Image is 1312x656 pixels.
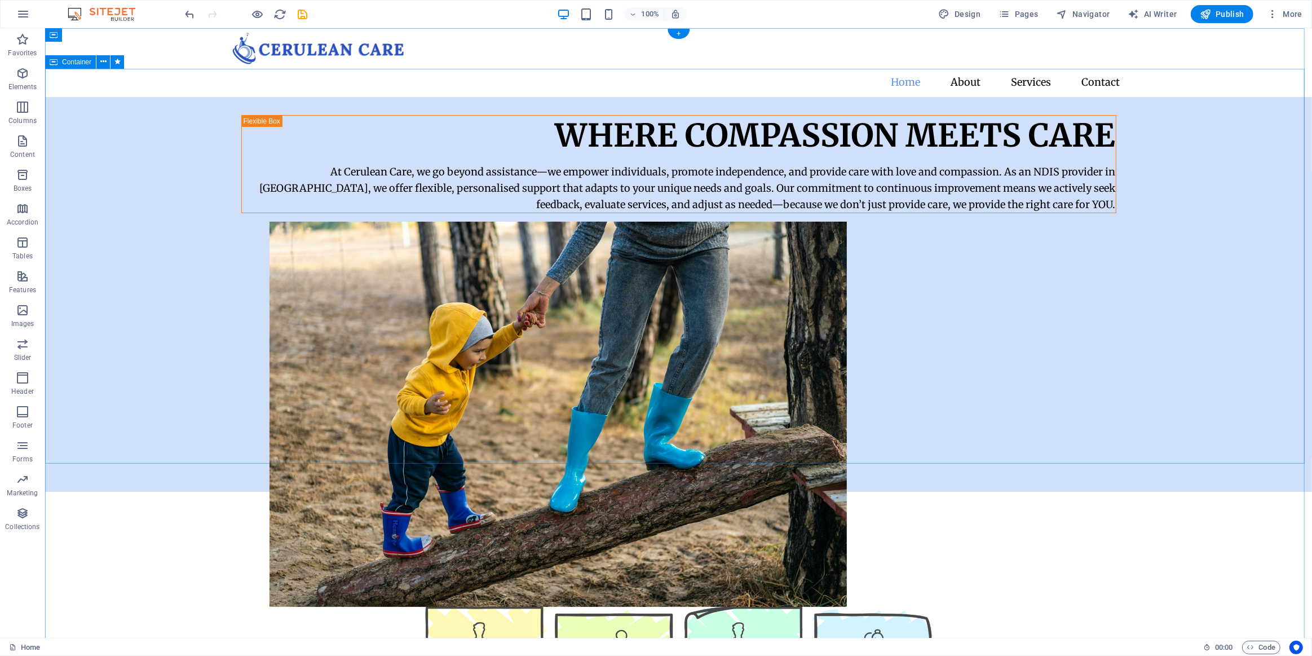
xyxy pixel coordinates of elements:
[1191,5,1253,23] button: Publish
[296,7,310,21] button: save
[274,8,287,21] i: Reload page
[1124,5,1182,23] button: AI Writer
[1242,641,1280,654] button: Code
[934,5,986,23] button: Design
[999,8,1038,20] span: Pages
[14,353,32,362] p: Slider
[1203,641,1233,654] h6: Session time
[1289,641,1303,654] button: Usercentrics
[273,7,287,21] button: reload
[8,49,37,58] p: Favorites
[1052,5,1115,23] button: Navigator
[251,7,264,21] button: Click here to leave preview mode and continue editing
[12,421,33,430] p: Footer
[184,8,197,21] i: Undo: Change background color (Ctrl+Z)
[1267,8,1302,20] span: More
[5,522,39,531] p: Collections
[1200,8,1244,20] span: Publish
[9,285,36,294] p: Features
[934,5,986,23] div: Design (Ctrl+Alt+Y)
[7,488,38,497] p: Marketing
[1223,643,1225,651] span: :
[62,59,91,65] span: Container
[10,150,35,159] p: Content
[939,8,981,20] span: Design
[641,7,659,21] h6: 100%
[9,641,40,654] a: Click to cancel selection. Double-click to open Pages
[14,184,32,193] p: Boxes
[11,387,34,396] p: Header
[12,252,33,261] p: Tables
[12,455,33,464] p: Forms
[994,5,1042,23] button: Pages
[65,7,149,21] img: Editor Logo
[8,82,37,91] p: Elements
[11,319,34,328] p: Images
[1262,5,1307,23] button: More
[297,8,310,21] i: Save (Ctrl+S)
[8,116,37,125] p: Columns
[183,7,197,21] button: undo
[670,9,681,19] i: On resize automatically adjust zoom level to fit chosen device.
[1128,8,1177,20] span: AI Writer
[668,29,690,39] div: +
[1057,8,1110,20] span: Navigator
[1247,641,1275,654] span: Code
[1215,641,1233,654] span: 00 00
[624,7,664,21] button: 100%
[7,218,38,227] p: Accordion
